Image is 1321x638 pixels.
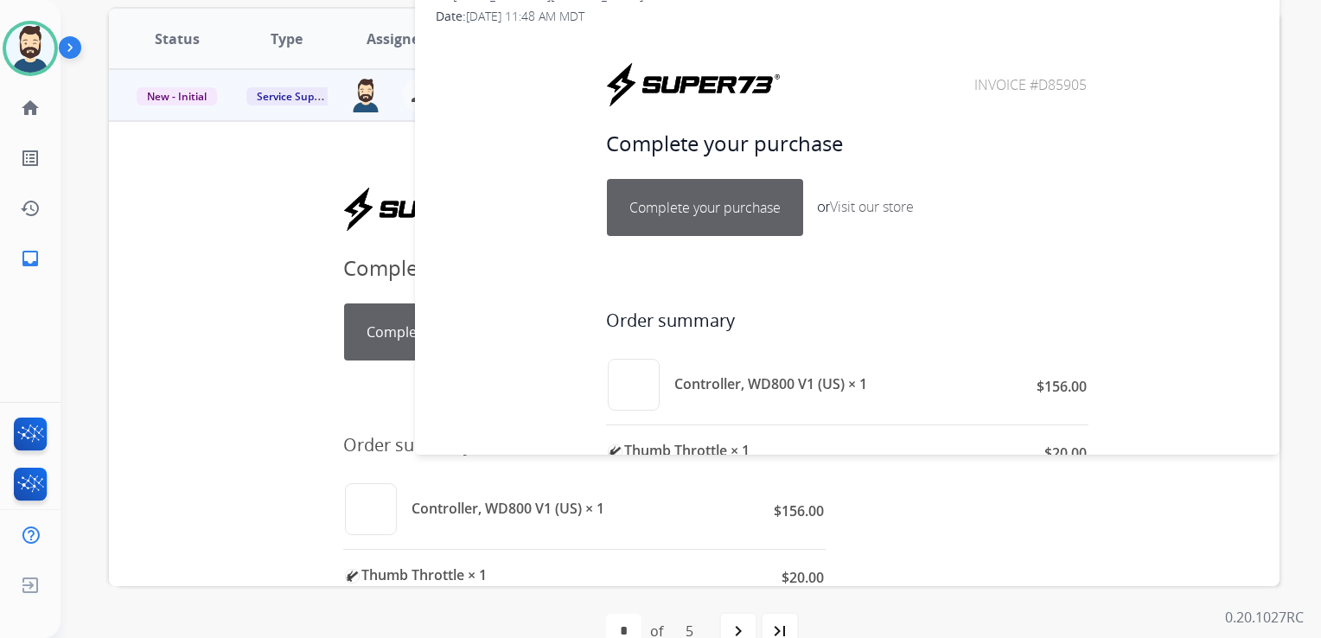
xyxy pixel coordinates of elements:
[345,304,550,360] a: Complete your purchase
[436,8,1259,25] div: Date:
[361,565,487,584] span: Thumb Throttle × 1
[343,252,826,284] h2: Complete your purchase
[20,98,41,118] mat-icon: home
[346,484,372,510] img: no-image-f4b31b80de3984c0c3892c3c35d946963547e11331187e92cfb4e95de761b69b.png
[349,78,382,112] img: agent-avatar
[608,444,622,459] img: Super73_450-00003_Throttle_Hero_compact_cropped.jpg
[624,441,750,460] span: Thumb Throttle × 1
[271,29,303,49] span: Type
[412,499,604,518] span: Controller, WD800 V1 (US) × 1
[816,195,915,219] td: or
[607,63,780,106] img: SUPER73
[367,29,427,49] span: Assignee
[1037,376,1087,397] p: $156.00
[606,128,1088,159] h2: Complete your purchase
[246,87,345,105] span: Service Support
[974,75,1087,94] span: Invoice #D85905
[410,85,431,105] mat-icon: person_remove
[674,374,867,393] span: Controller, WD800 V1 (US) × 1
[20,248,41,269] mat-icon: inbox
[609,360,635,386] img: no-image-f4b31b80de3984c0c3892c3c35d946963547e11331187e92cfb4e95de761b69b.png
[137,87,217,105] span: New - Initial
[343,432,826,458] h3: Order summary
[20,198,41,219] mat-icon: history
[6,24,54,73] img: avatar
[345,569,360,584] img: Super73_450-00003_Throttle_Hero_compact_cropped.jpg
[606,308,1088,334] h3: Order summary
[830,197,914,216] a: Visit our store
[782,567,824,588] p: $20.00
[155,29,200,49] span: Status
[20,148,41,169] mat-icon: list_alt
[608,180,802,235] a: Complete your purchase
[1044,443,1087,463] p: $20.00
[1225,607,1304,628] p: 0.20.1027RC
[774,501,824,521] p: $156.00
[466,8,584,24] span: [DATE] 11:48 AM MDT
[344,188,517,231] img: SUPER73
